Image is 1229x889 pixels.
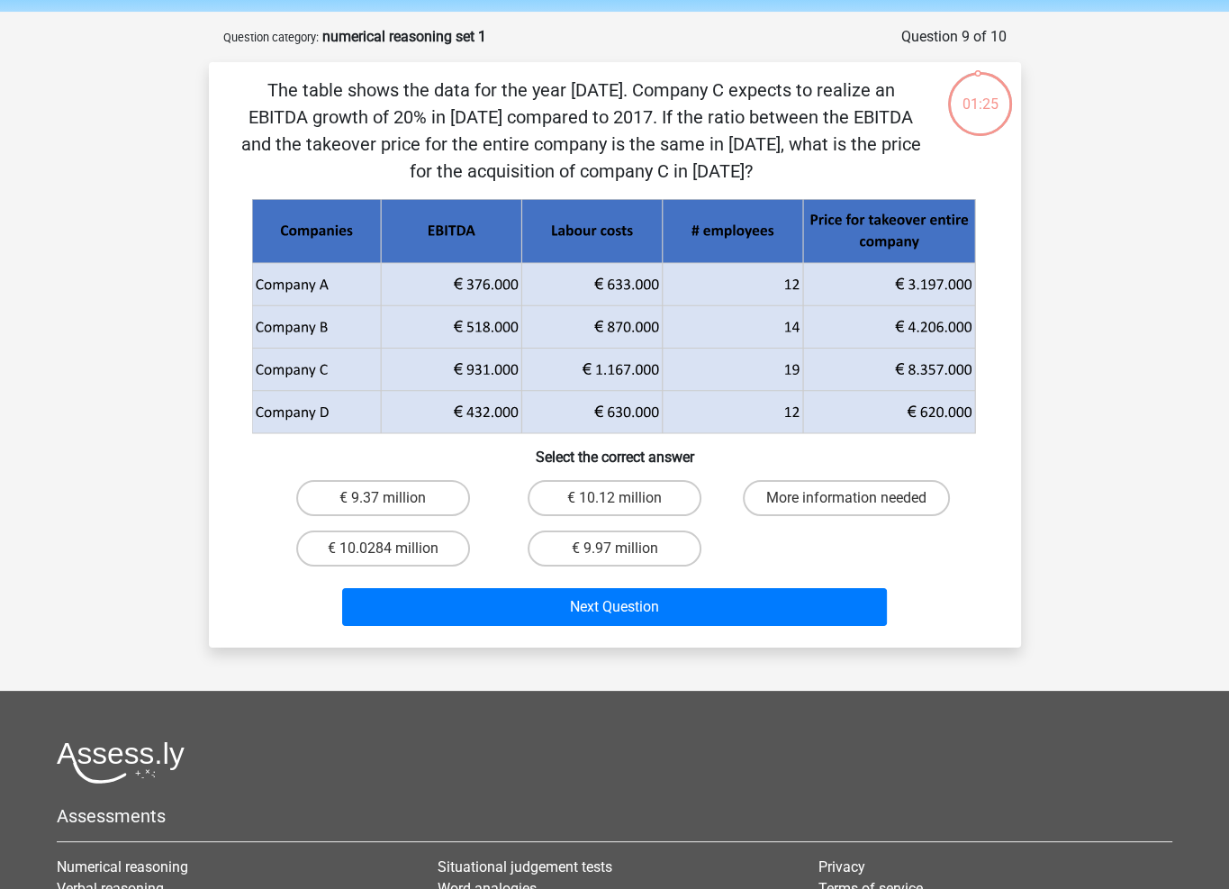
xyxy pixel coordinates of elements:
label: € 9.97 million [528,531,701,567]
label: € 9.37 million [296,480,470,516]
strong: numerical reasoning set 1 [322,28,486,45]
label: More information needed [743,480,950,516]
img: Assessly logo [57,741,185,784]
small: Question category: [223,31,319,44]
div: 01:25 [946,70,1014,115]
div: Question 9 of 10 [901,26,1007,48]
p: The table shows the data for the year [DATE]. Company C expects to realize an EBITDA growth of 20... [238,77,925,185]
a: Privacy [818,858,865,875]
h5: Assessments [57,805,1172,827]
label: € 10.12 million [528,480,701,516]
a: Numerical reasoning [57,858,188,875]
a: Situational judgement tests [438,858,612,875]
button: Next Question [342,588,887,626]
h6: Select the correct answer [238,434,992,466]
label: € 10.0284 million [296,531,470,567]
